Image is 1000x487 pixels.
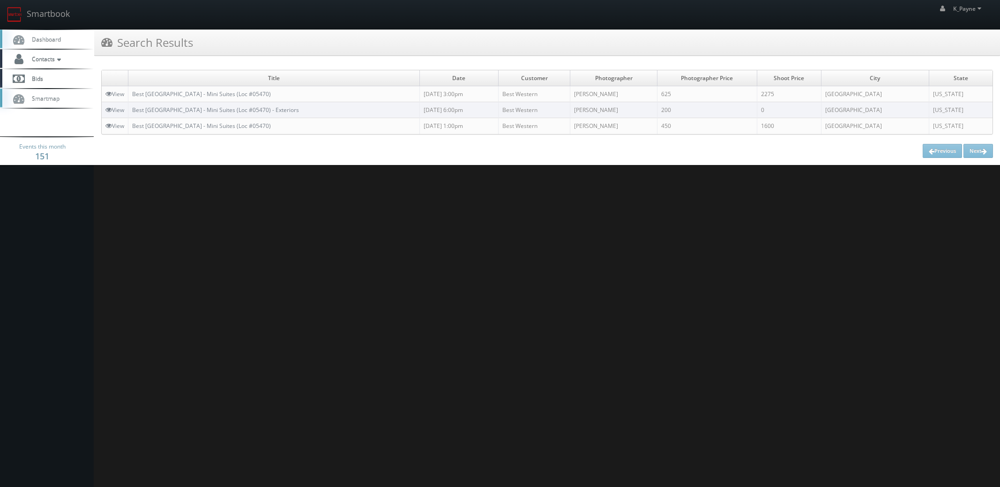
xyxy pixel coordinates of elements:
[757,102,821,118] td: 0
[657,102,757,118] td: 200
[499,102,570,118] td: Best Western
[132,106,299,114] a: Best [GEOGRAPHIC_DATA] - Mini Suites (Loc #05470) - Exteriors
[821,70,929,86] td: City
[657,86,757,102] td: 625
[929,70,993,86] td: State
[657,70,757,86] td: Photographer Price
[419,102,498,118] td: [DATE] 6:00pm
[27,75,43,82] span: Bids
[929,118,993,134] td: [US_STATE]
[419,118,498,134] td: [DATE] 1:00pm
[757,86,821,102] td: 2275
[105,122,124,130] a: View
[821,86,929,102] td: [GEOGRAPHIC_DATA]
[570,118,657,134] td: [PERSON_NAME]
[105,106,124,114] a: View
[953,5,984,13] span: K_Payne
[27,94,60,102] span: Smartmap
[128,70,420,86] td: Title
[570,70,657,86] td: Photographer
[7,7,22,22] img: smartbook-logo.png
[499,118,570,134] td: Best Western
[570,86,657,102] td: [PERSON_NAME]
[929,86,993,102] td: [US_STATE]
[105,90,124,98] a: View
[657,118,757,134] td: 450
[757,118,821,134] td: 1600
[821,102,929,118] td: [GEOGRAPHIC_DATA]
[419,86,498,102] td: [DATE] 3:00pm
[27,35,61,43] span: Dashboard
[821,118,929,134] td: [GEOGRAPHIC_DATA]
[499,70,570,86] td: Customer
[35,150,49,162] strong: 151
[570,102,657,118] td: [PERSON_NAME]
[27,55,63,63] span: Contacts
[19,142,66,151] span: Events this month
[419,70,498,86] td: Date
[929,102,993,118] td: [US_STATE]
[132,122,271,130] a: Best [GEOGRAPHIC_DATA] - Mini Suites (Loc #05470)
[499,86,570,102] td: Best Western
[757,70,821,86] td: Shoot Price
[132,90,271,98] a: Best [GEOGRAPHIC_DATA] - Mini Suites (Loc #05470)
[101,34,193,51] h3: Search Results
